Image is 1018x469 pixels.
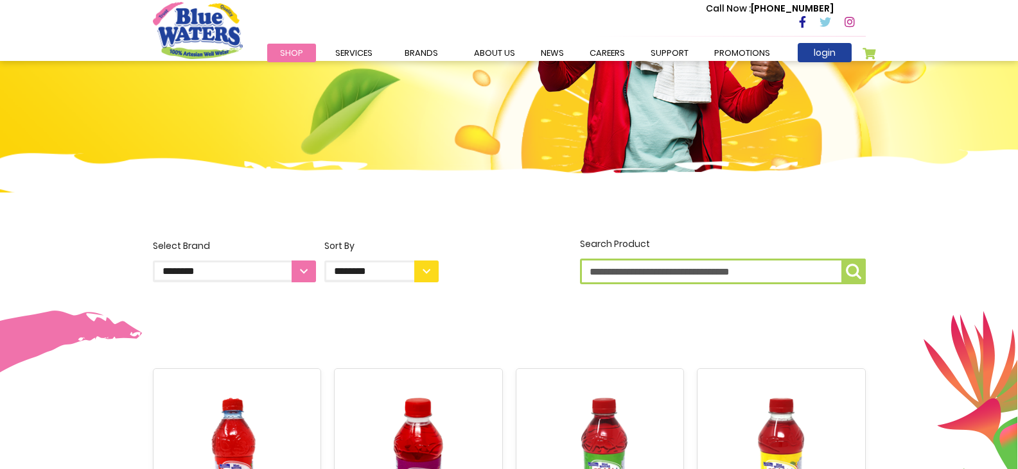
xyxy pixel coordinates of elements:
[280,47,303,59] span: Shop
[706,2,751,15] span: Call Now :
[528,44,577,62] a: News
[580,259,866,284] input: Search Product
[638,44,701,62] a: support
[324,260,439,282] select: Sort By
[846,264,861,279] img: search-icon.png
[324,239,439,253] div: Sort By
[701,44,783,62] a: Promotions
[153,260,316,282] select: Select Brand
[153,2,243,58] a: store logo
[706,2,834,15] p: [PHONE_NUMBER]
[577,44,638,62] a: careers
[841,259,866,284] button: Search Product
[798,43,852,62] a: login
[335,47,373,59] span: Services
[405,47,438,59] span: Brands
[153,239,316,282] label: Select Brand
[461,44,528,62] a: about us
[580,237,866,284] label: Search Product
